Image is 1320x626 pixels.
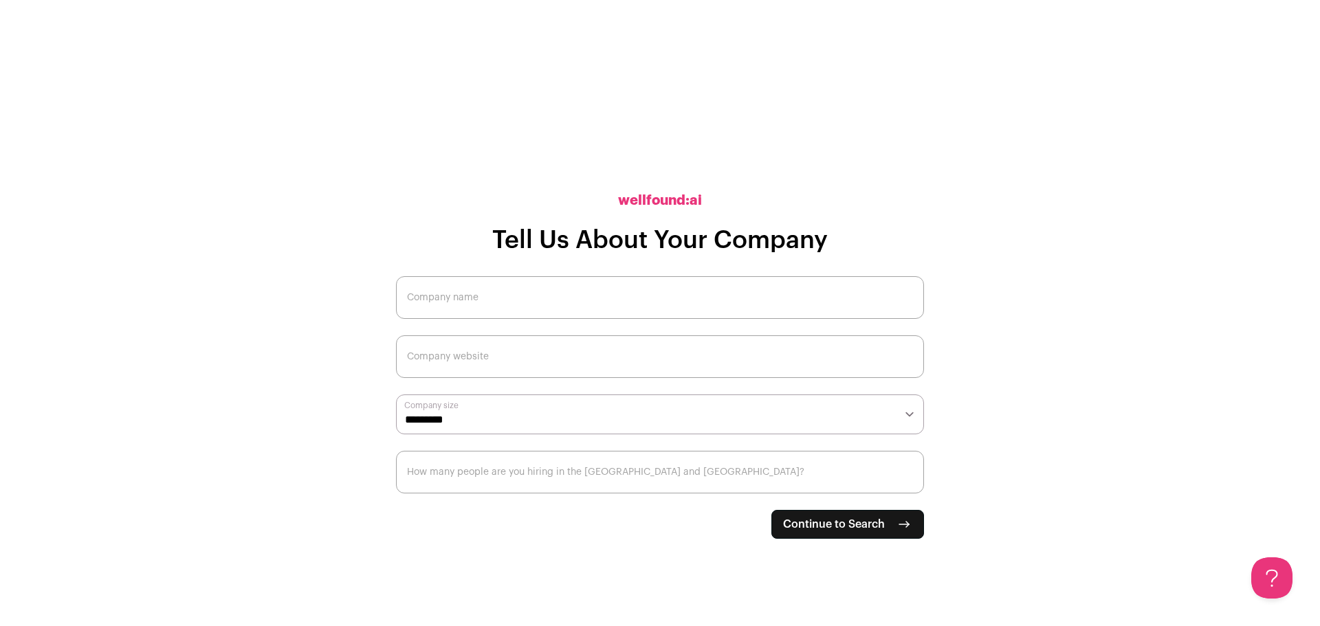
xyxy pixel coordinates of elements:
[1251,557,1292,599] iframe: Toggle Customer Support
[396,276,924,319] input: Company name
[396,451,924,493] input: How many people are you hiring in the US and Canada?
[771,510,924,539] button: Continue to Search
[783,516,885,533] span: Continue to Search
[396,335,924,378] input: Company website
[492,227,828,254] h1: Tell Us About Your Company
[618,191,702,210] h2: wellfound:ai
